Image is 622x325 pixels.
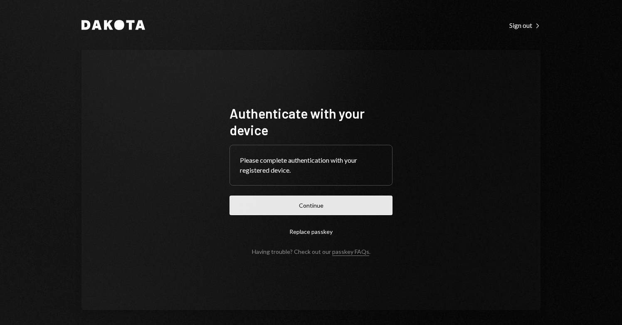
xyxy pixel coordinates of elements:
button: Replace passkey [230,222,392,241]
h1: Authenticate with your device [230,105,392,138]
a: Sign out [509,20,541,30]
a: passkey FAQs [332,248,369,256]
div: Sign out [509,21,541,30]
div: Having trouble? Check out our . [252,248,370,255]
button: Continue [230,196,392,215]
div: Please complete authentication with your registered device. [240,155,382,175]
